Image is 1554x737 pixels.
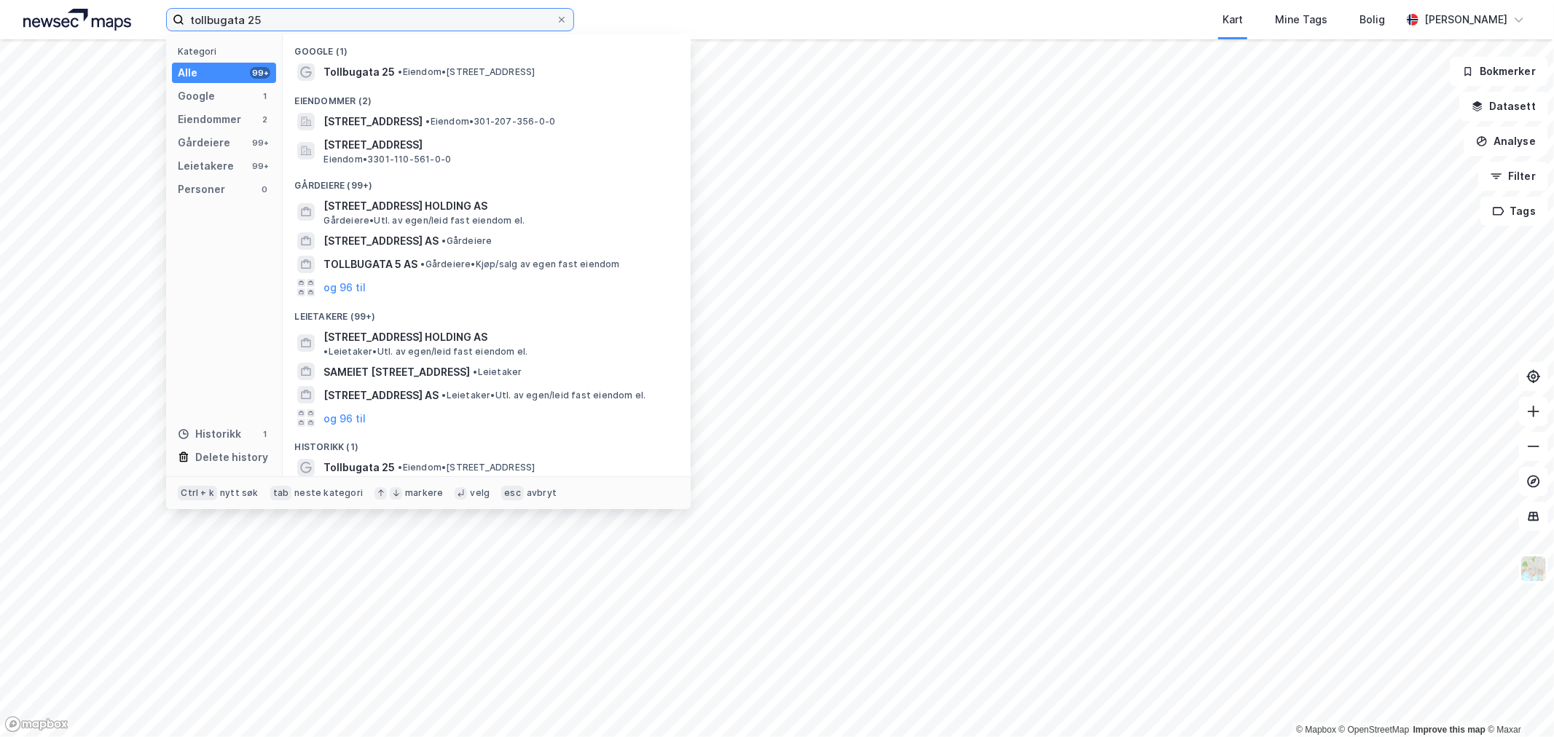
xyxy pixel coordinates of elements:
div: Gårdeiere (99+) [283,168,691,194]
button: Tags [1480,197,1548,226]
div: Bolig [1359,11,1385,28]
button: Filter [1478,162,1548,191]
div: neste kategori [294,487,363,499]
span: [STREET_ADDRESS] AS [323,232,439,250]
a: Mapbox homepage [4,716,68,733]
div: Eiendommer (2) [283,84,691,110]
div: Leietakere (99+) [283,299,691,326]
div: markere [405,487,443,499]
span: • [398,66,402,77]
span: • [420,259,425,269]
span: Leietaker • Utl. av egen/leid fast eiendom el. [323,346,527,358]
div: Kart [1223,11,1243,28]
div: [PERSON_NAME] [1424,11,1507,28]
span: Leietaker • Utl. av egen/leid fast eiendom el. [442,390,645,401]
button: Datasett [1459,92,1548,121]
div: 1 [259,90,270,102]
span: TOLLBUGATA 5 AS [323,256,417,273]
a: OpenStreetMap [1339,725,1410,735]
div: tab [270,486,292,500]
div: Google (1) [283,34,691,60]
img: Z [1520,555,1547,583]
button: Bokmerker [1450,57,1548,86]
iframe: Chat Widget [1481,667,1554,737]
div: Eiendommer [178,111,241,128]
div: Alle [178,64,197,82]
div: 99+ [250,67,270,79]
span: Eiendom • [STREET_ADDRESS] [398,462,535,473]
input: Søk på adresse, matrikkel, gårdeiere, leietakere eller personer [184,9,556,31]
span: Eiendom • 301-207-356-0-0 [425,116,555,127]
div: Google [178,87,215,105]
span: Gårdeiere [442,235,492,247]
span: Tollbugata 25 [323,63,395,81]
img: logo.a4113a55bc3d86da70a041830d287a7e.svg [23,9,131,31]
div: 99+ [250,137,270,149]
div: Personer [178,181,225,198]
button: Analyse [1464,127,1548,156]
div: Gårdeiere [178,134,230,151]
div: velg [470,487,490,499]
button: og 96 til [323,279,366,296]
button: og 96 til [323,409,366,427]
div: Ctrl + k [178,486,217,500]
span: [STREET_ADDRESS] [323,136,673,154]
span: Gårdeiere • Kjøp/salg av egen fast eiendom [420,259,619,270]
span: Eiendom • [STREET_ADDRESS] [398,66,535,78]
span: SAMEIET [STREET_ADDRESS] [323,363,470,381]
div: Kontrollprogram for chat [1481,667,1554,737]
span: • [323,346,328,357]
a: Mapbox [1296,725,1336,735]
div: 2 [259,114,270,125]
span: Eiendom • 3301-110-561-0-0 [323,154,451,165]
div: Mine Tags [1275,11,1327,28]
span: Gårdeiere • Utl. av egen/leid fast eiendom el. [323,215,525,226]
div: 0 [259,184,270,195]
span: [STREET_ADDRESS] HOLDING AS [323,328,487,346]
div: Historikk [178,425,241,443]
div: Historikk (1) [283,430,691,456]
span: • [473,366,477,377]
div: nytt søk [220,487,259,499]
div: Leietakere [178,157,234,175]
div: Kategori [178,46,276,57]
span: • [442,235,446,246]
span: [STREET_ADDRESS] HOLDING AS [323,197,673,215]
div: 1 [259,428,270,440]
div: 99+ [250,160,270,172]
span: • [398,462,402,473]
span: [STREET_ADDRESS] [323,113,423,130]
span: • [442,390,446,401]
div: esc [501,486,524,500]
div: Delete history [195,449,268,466]
span: Leietaker [473,366,522,378]
span: [STREET_ADDRESS] AS [323,387,439,404]
div: avbryt [527,487,557,499]
a: Improve this map [1413,725,1486,735]
span: Tollbugata 25 [323,459,395,476]
span: • [425,116,430,127]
